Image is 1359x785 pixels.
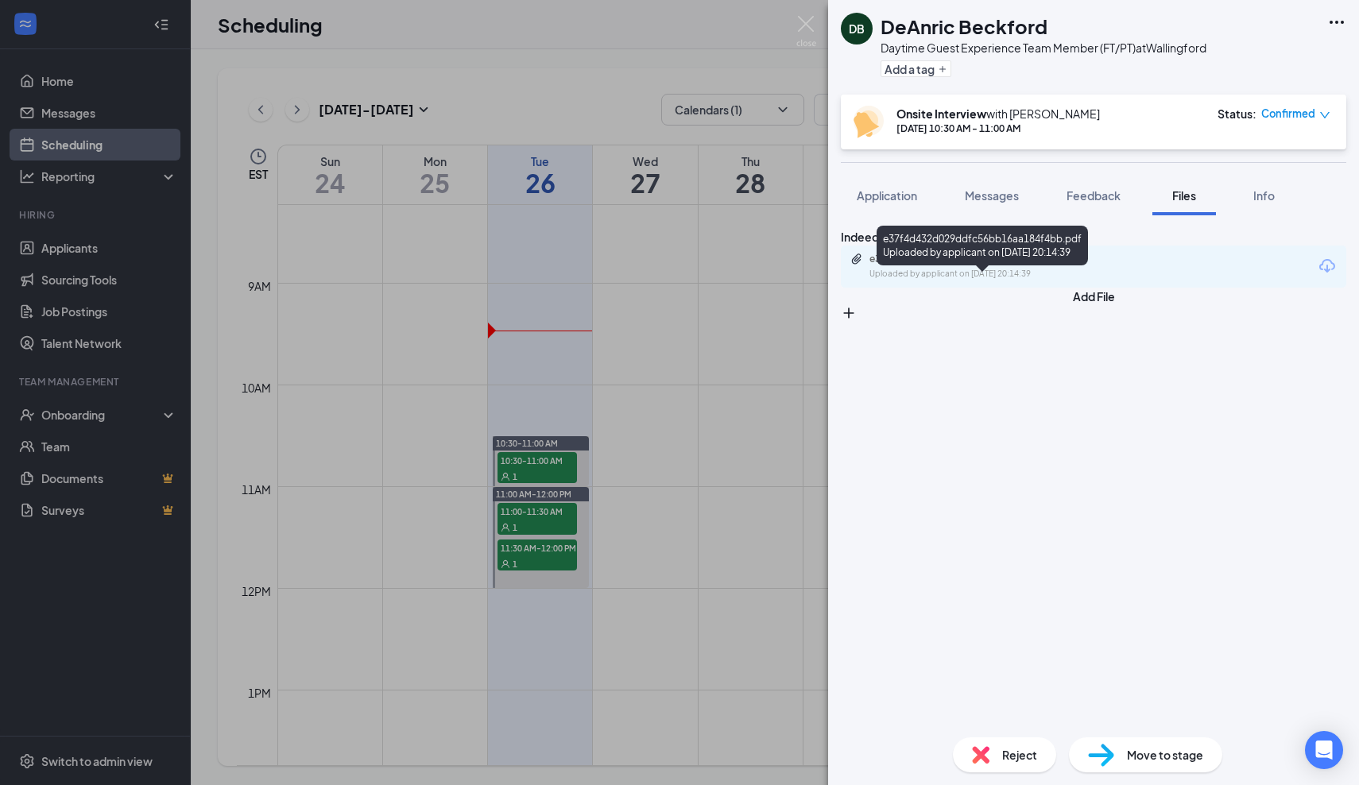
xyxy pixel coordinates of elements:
div: Open Intercom Messenger [1305,731,1343,769]
span: Messages [965,188,1019,203]
svg: Download [1318,257,1337,276]
svg: Plus [841,305,857,321]
span: Move to stage [1127,746,1203,764]
span: Confirmed [1261,106,1315,122]
svg: Ellipses [1327,13,1346,32]
span: Reject [1002,746,1037,764]
span: Feedback [1067,188,1121,203]
span: Files [1172,188,1196,203]
span: Info [1253,188,1275,203]
div: with [PERSON_NAME] [896,106,1100,122]
div: DB [849,21,865,37]
a: Paperclipe37f4d432d029ddfc56bb16aa184f4bb.pdfUploaded by applicant on [DATE] 20:14:39 [850,253,1108,280]
b: Onsite Interview [896,106,986,121]
div: e37f4d432d029ddfc56bb16aa184f4bb.pdf Uploaded by applicant on [DATE] 20:14:39 [877,226,1088,265]
div: e37f4d432d029ddfc56bb16aa184f4bb.pdf [869,253,1092,265]
h1: DeAnric Beckford [881,13,1047,40]
span: Application [857,188,917,203]
div: Uploaded by applicant on [DATE] 20:14:39 [869,268,1108,280]
div: Daytime Guest Experience Team Member (FT/PT) at Wallingford [881,40,1206,56]
button: Add FilePlus [841,288,1346,321]
svg: Plus [938,64,947,74]
div: Indeed Resume [841,228,1346,246]
div: Status : [1218,106,1256,122]
div: [DATE] 10:30 AM - 11:00 AM [896,122,1100,135]
button: PlusAdd a tag [881,60,951,77]
svg: Paperclip [850,253,863,265]
span: down [1319,110,1330,121]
